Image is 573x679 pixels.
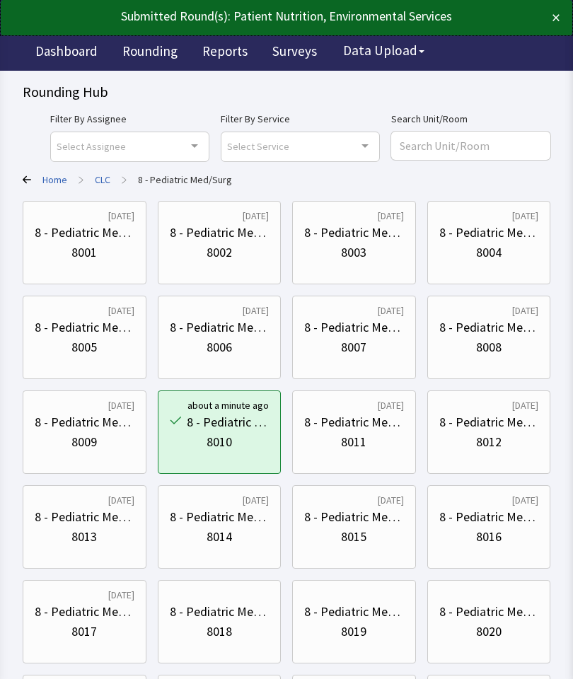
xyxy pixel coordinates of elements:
div: 8 - Pediatric Med/Surg [304,602,404,622]
div: 8 - Pediatric Med/Surg [439,602,539,622]
div: 8 - Pediatric Med/Surg [35,507,134,527]
a: Rounding [112,35,188,71]
div: 8014 [207,527,232,547]
div: [DATE] [108,588,134,602]
button: Data Upload [335,37,433,64]
div: 8 - Pediatric Med/Surg [170,318,270,337]
div: 8015 [341,527,366,547]
div: 8 - Pediatric Med/Surg [304,223,404,243]
div: [DATE] [378,209,404,223]
div: 8020 [476,622,502,642]
div: 8 - Pediatric Med/Surg [439,318,539,337]
div: [DATE] [243,493,269,507]
span: > [122,166,127,194]
div: 8 - Pediatric Med/Surg [187,412,270,432]
button: × [552,6,560,29]
div: 8 - Pediatric Med/Surg [35,412,134,432]
div: 8 - Pediatric Med/Surg [35,318,134,337]
label: Filter By Service [221,110,380,127]
div: Submitted Round(s): Patient Nutrition, Environmental Services [13,6,506,26]
div: 8012 [476,432,502,452]
div: [DATE] [108,209,134,223]
div: 8 - Pediatric Med/Surg [170,507,270,527]
div: 8007 [341,337,366,357]
div: 8 - Pediatric Med/Surg [170,602,270,622]
div: 8004 [476,243,502,262]
div: [DATE] [512,303,538,318]
div: [DATE] [378,398,404,412]
a: Surveys [262,35,328,71]
div: [DATE] [108,303,134,318]
div: 8 - Pediatric Med/Surg [304,318,404,337]
span: Select Assignee [57,138,126,154]
label: Filter By Assignee [50,110,209,127]
div: 8006 [207,337,232,357]
a: Reports [192,35,258,71]
input: Search Unit/Room [391,132,550,160]
div: 8018 [207,622,232,642]
span: Select Service [227,138,289,154]
div: 8011 [341,432,366,452]
div: 8001 [71,243,97,262]
div: 8009 [71,432,97,452]
div: 8016 [476,527,502,547]
div: 8 - Pediatric Med/Surg [439,223,539,243]
div: 8 - Pediatric Med/Surg [304,412,404,432]
div: 8 - Pediatric Med/Surg [35,602,134,622]
div: 8 - Pediatric Med/Surg [439,412,539,432]
a: Home [42,173,67,187]
div: 8005 [71,337,97,357]
div: about a minute ago [187,398,269,412]
div: [DATE] [512,398,538,412]
div: 8017 [71,622,97,642]
div: 8003 [341,243,366,262]
a: CLC [95,173,110,187]
div: [DATE] [512,493,538,507]
div: 8019 [341,622,366,642]
div: [DATE] [378,493,404,507]
div: [DATE] [243,303,269,318]
a: 8 - Pediatric Med/Surg [138,173,232,187]
div: 8 - Pediatric Med/Surg [304,507,404,527]
div: [DATE] [243,209,269,223]
div: 8010 [207,432,232,452]
div: 8002 [207,243,232,262]
div: 8 - Pediatric Med/Surg [439,507,539,527]
div: 8008 [476,337,502,357]
div: 8 - Pediatric Med/Surg [35,223,134,243]
div: 8 - Pediatric Med/Surg [170,223,270,243]
div: Rounding Hub [23,82,550,102]
div: [DATE] [512,209,538,223]
div: [DATE] [378,303,404,318]
label: Search Unit/Room [391,110,550,127]
div: [DATE] [108,398,134,412]
span: > [79,166,83,194]
div: 8013 [71,527,97,547]
div: [DATE] [108,493,134,507]
a: Dashboard [25,35,108,71]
